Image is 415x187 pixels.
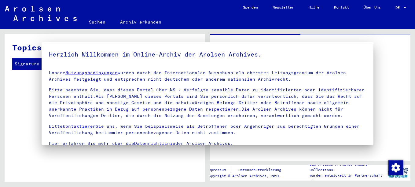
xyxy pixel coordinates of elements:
img: Zustimmung ändern [388,160,403,175]
p: Unsere wurden durch den Internationalen Ausschuss als oberstes Leitungsgremium der Arolsen Archiv... [49,70,366,82]
a: Datenrichtlinie [134,141,175,146]
h5: Herzlich Willkommen im Online-Archiv der Arolsen Archives. [49,50,366,59]
p: Hier erfahren Sie mehr über die der Arolsen Archives. [49,140,366,147]
p: Bitte beachten Sie, dass dieses Portal über NS - Verfolgte sensible Daten zu identifizierten oder... [49,87,366,119]
p: Bitte Sie uns, wenn Sie beispielsweise als Betroffener oder Angehöriger aus berechtigten Gründen ... [49,123,366,136]
a: Nutzungsbedingungen [65,70,118,75]
a: kontaktieren [63,123,96,129]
